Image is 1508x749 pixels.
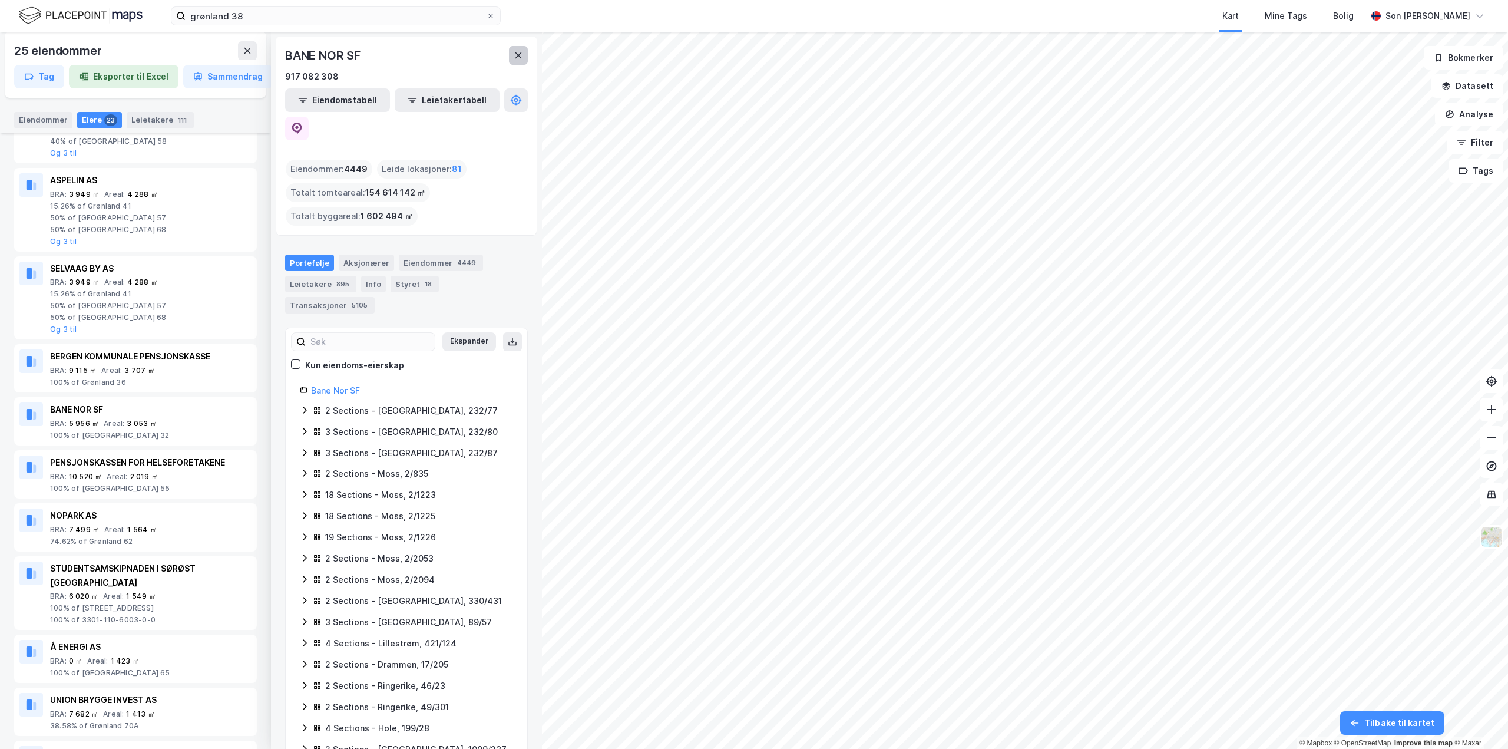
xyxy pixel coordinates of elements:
[69,366,97,375] div: 9 115 ㎡
[325,615,492,629] div: 3 Sections - [GEOGRAPHIC_DATA], 89/57
[50,325,77,334] button: Og 3 til
[1334,739,1391,747] a: OpenStreetMap
[325,594,502,608] div: 2 Sections - [GEOGRAPHIC_DATA], 330/431
[339,255,394,271] div: Aksjonærer
[50,289,252,299] div: 15.26% of Grønland 41
[349,299,370,311] div: 5105
[50,402,252,417] div: BANE NOR SF
[50,592,67,601] div: BRA :
[50,562,252,590] div: STUDENTSAMSKIPNADEN I SØRØST [GEOGRAPHIC_DATA]
[126,710,154,719] div: 1 413 ㎡
[103,710,124,719] div: Areal :
[87,656,108,666] div: Areal :
[325,636,457,651] div: 4 Sections - Lillestrøm, 421/124
[306,333,435,351] input: Søk
[14,112,72,128] div: Eiendommer
[69,656,83,666] div: 0 ㎡
[19,5,143,26] img: logo.f888ab2527a4732fd821a326f86c7f29.svg
[285,255,334,271] div: Portefølje
[455,257,478,269] div: 4449
[69,65,178,88] button: Eksporter til Excel
[311,385,360,395] a: Bane Nor SF
[50,509,252,523] div: NOPARK AS
[50,456,252,470] div: PENSJONSKASSEN FOR HELSEFORETAKENE
[325,446,498,460] div: 3 Sections - [GEOGRAPHIC_DATA], 232/87
[104,419,124,428] div: Areal :
[286,207,418,226] div: Totalt byggareal :
[50,301,252,311] div: 50% of [GEOGRAPHIC_DATA] 57
[104,278,125,287] div: Areal :
[50,366,67,375] div: BRA :
[395,88,500,112] button: Leietakertabell
[1449,692,1508,749] div: Kontrollprogram for chat
[1394,739,1453,747] a: Improve this map
[1333,9,1354,23] div: Bolig
[50,525,67,534] div: BRA :
[69,592,98,601] div: 6 020 ㎡
[325,721,429,735] div: 4 Sections - Hole, 199/28
[183,65,273,88] button: Sammendrag
[1449,159,1503,183] button: Tags
[1385,9,1470,23] div: Son [PERSON_NAME]
[50,190,67,199] div: BRA :
[50,213,252,223] div: 50% of [GEOGRAPHIC_DATA] 57
[1340,711,1444,735] button: Tilbake til kartet
[107,472,127,481] div: Areal :
[50,349,252,364] div: BERGEN KOMMUNALE PENSJONSKASSE
[50,484,252,493] div: 100% of [GEOGRAPHIC_DATA] 55
[1424,46,1503,70] button: Bokmerker
[127,112,194,128] div: Leietakere
[50,656,67,666] div: BRA :
[50,721,252,731] div: 38.58% of Grønland 70A
[50,378,252,387] div: 100% of Grønland 36
[1299,739,1332,747] a: Mapbox
[69,472,102,481] div: 10 520 ㎡
[50,603,252,613] div: 100% of [STREET_ADDRESS]
[50,710,67,719] div: BRA :
[1435,103,1503,126] button: Analyse
[325,404,498,418] div: 2 Sections - [GEOGRAPHIC_DATA], 232/77
[286,160,372,179] div: Eiendommer :
[1265,9,1307,23] div: Mine Tags
[101,366,122,375] div: Areal :
[325,509,435,523] div: 18 Sections - Moss, 2/1225
[325,700,449,714] div: 2 Sections - Ringerike, 49/301
[365,186,425,200] span: 154 614 142 ㎡
[325,552,434,566] div: 2 Sections - Moss, 2/2053
[127,190,157,199] div: 4 288 ㎡
[103,592,124,601] div: Areal :
[50,262,252,276] div: SELVAAG BY AS
[126,592,156,601] div: 1 549 ㎡
[124,366,154,375] div: 3 707 ㎡
[344,162,368,176] span: 4449
[399,255,483,271] div: Eiendommer
[305,358,404,372] div: Kun eiendoms-eierskap
[285,70,339,84] div: 917 082 308
[104,190,125,199] div: Areal :
[50,173,252,187] div: ASPELIN AS
[130,472,158,481] div: 2 019 ㎡
[50,237,77,246] button: Og 3 til
[50,313,252,322] div: 50% of [GEOGRAPHIC_DATA] 68
[325,530,436,545] div: 19 Sections - Moss, 2/1226
[377,160,467,179] div: Leide lokasjoner :
[104,525,125,534] div: Areal :
[422,278,434,290] div: 18
[285,297,375,314] div: Transaksjoner
[285,276,356,292] div: Leietakere
[14,41,104,60] div: 25 eiendommer
[391,276,439,292] div: Styret
[50,225,252,235] div: 50% of [GEOGRAPHIC_DATA] 68
[285,46,363,65] div: BANE NOR SF
[285,88,390,112] button: Eiendomstabell
[69,190,100,199] div: 3 949 ㎡
[69,710,98,719] div: 7 682 ㎡
[361,209,413,223] span: 1 602 494 ㎡
[325,425,498,439] div: 3 Sections - [GEOGRAPHIC_DATA], 232/80
[325,573,435,587] div: 2 Sections - Moss, 2/2094
[452,162,462,176] span: 81
[442,332,496,351] button: Ekspander
[50,693,252,707] div: UNION BRYGGE INVEST AS
[361,276,386,292] div: Info
[50,278,67,287] div: BRA :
